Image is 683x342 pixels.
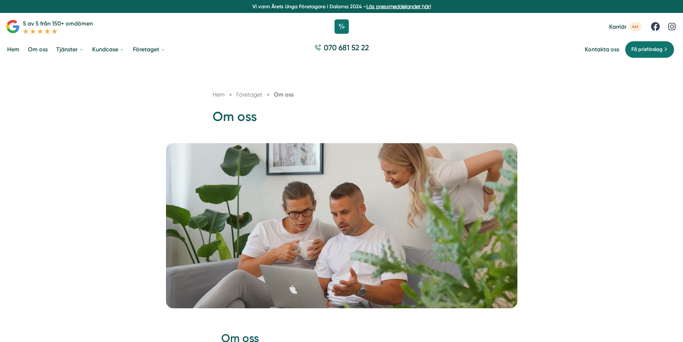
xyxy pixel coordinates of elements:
a: Hem [6,40,21,58]
span: Få prisförslag [631,46,663,53]
p: 5 av 5 från 150+ omdömen [23,19,93,28]
a: Läs pressmeddelandet här! [366,4,431,9]
span: 070 681 52 22 [324,42,369,53]
a: 070 681 52 22 [312,42,372,56]
a: Om oss [274,91,294,98]
nav: Breadcrumb [213,90,471,99]
span: 4st [629,22,641,32]
a: Karriär 4st [609,22,641,32]
h1: Om oss [213,108,471,131]
a: Företaget [132,40,167,58]
a: Hem [213,91,225,98]
p: Vi vann Årets Unga Företagare i Dalarna 2024 – [3,3,680,10]
a: Företaget [236,91,264,98]
a: Kundcase [91,40,126,58]
span: » [229,90,232,99]
a: Tjänster [55,40,85,58]
a: Om oss [27,40,49,58]
a: Få prisförslag [625,41,674,58]
span: Karriär [609,23,626,30]
img: Smartproduktion, [166,143,517,308]
span: Företaget [236,91,262,98]
span: » [267,90,270,99]
a: Kontakta oss [585,46,619,53]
